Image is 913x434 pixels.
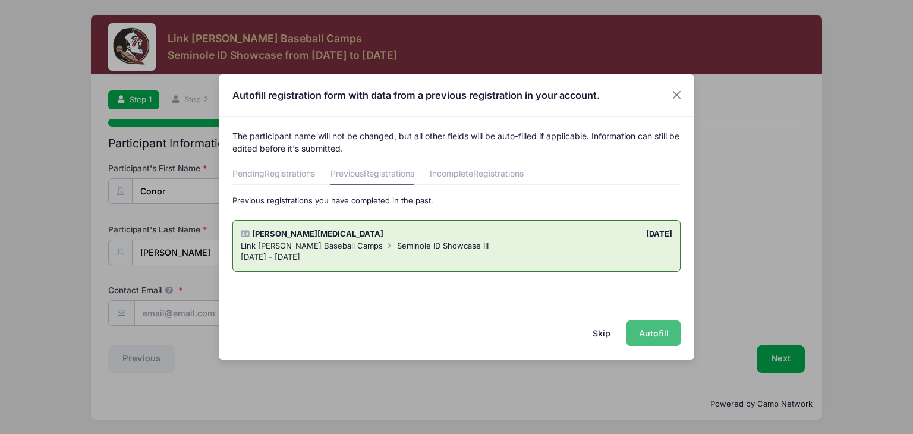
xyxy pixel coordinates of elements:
button: Close [666,84,688,106]
button: Skip [581,320,623,346]
span: Registrations [473,168,524,178]
div: [DATE] - [DATE] [241,251,673,263]
span: Registrations [364,168,414,178]
a: Incomplete [430,163,524,185]
span: Seminole ID Showcase III [397,241,489,250]
button: Autofill [626,320,681,346]
a: Previous [330,163,414,185]
div: [PERSON_NAME][MEDICAL_DATA] [235,228,456,240]
a: Pending [232,163,315,185]
p: The participant name will not be changed, but all other fields will be auto-filled if applicable.... [232,130,681,155]
p: Previous registrations you have completed in the past. [232,195,681,207]
span: Link [PERSON_NAME] Baseball Camps [241,241,383,250]
span: Registrations [265,168,315,178]
h4: Autofill registration form with data from a previous registration in your account. [232,88,600,102]
div: [DATE] [456,228,678,240]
